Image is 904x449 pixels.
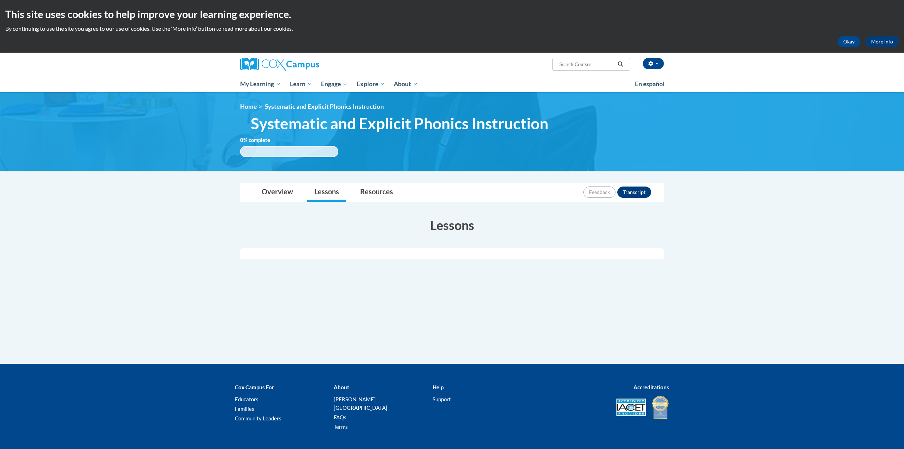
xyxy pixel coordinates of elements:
[652,395,669,420] img: IDA® Accredited
[235,406,254,412] a: Families
[235,415,281,421] a: Community Leaders
[433,384,444,390] b: Help
[290,80,312,88] span: Learn
[635,80,665,88] span: En español
[334,414,346,420] a: FAQs
[357,80,385,88] span: Explore
[389,76,423,92] a: About
[559,60,615,69] input: Search Courses
[230,76,674,92] div: Main menu
[616,398,646,416] img: Accredited IACET® Provider
[334,396,387,411] a: [PERSON_NAME][GEOGRAPHIC_DATA]
[240,58,319,71] img: Cox Campus
[838,36,860,47] button: Okay
[643,58,664,69] button: Account Settings
[321,80,347,88] span: Engage
[433,396,451,402] a: Support
[236,76,285,92] a: My Learning
[240,136,281,144] label: % complete
[334,424,348,430] a: Terms
[240,137,243,143] span: 0
[5,7,899,21] h2: This site uses cookies to help improve your learning experience.
[353,183,400,202] a: Resources
[240,80,281,88] span: My Learning
[5,25,899,33] p: By continuing to use the site you agree to our use of cookies. Use the ‘More info’ button to read...
[615,60,626,69] button: Search
[334,384,349,390] b: About
[352,76,389,92] a: Explore
[307,183,346,202] a: Lessons
[285,76,317,92] a: Learn
[255,183,300,202] a: Overview
[240,216,664,234] h3: Lessons
[583,187,615,198] button: Feedback
[866,36,899,47] a: More Info
[251,114,548,133] span: Systematic and Explicit Phonics Instruction
[394,80,418,88] span: About
[235,396,258,402] a: Educators
[617,187,651,198] button: Transcript
[630,77,669,91] a: En español
[235,384,274,390] b: Cox Campus For
[240,103,257,110] a: Home
[316,76,352,92] a: Engage
[634,384,669,390] b: Accreditations
[240,58,374,71] a: Cox Campus
[265,103,384,110] span: Systematic and Explicit Phonics Instruction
